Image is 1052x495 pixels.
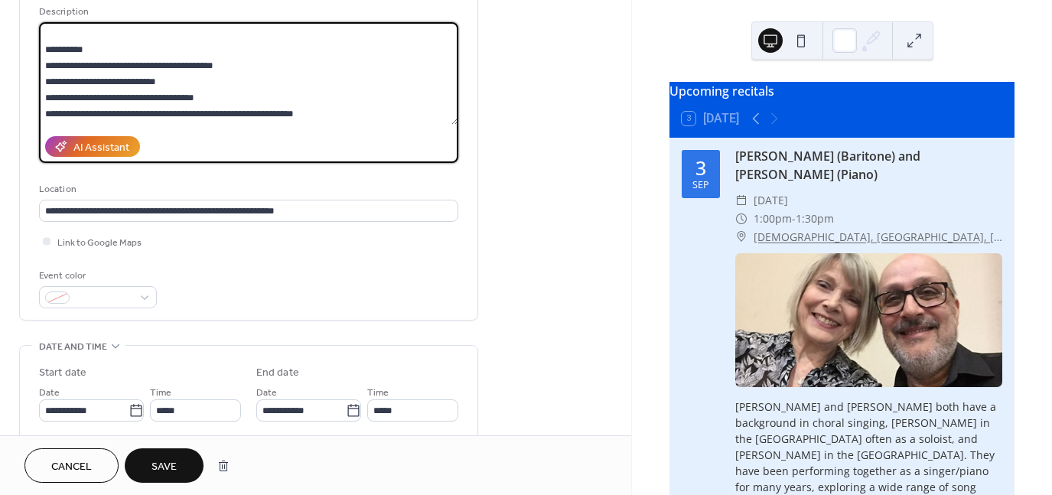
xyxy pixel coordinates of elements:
span: Link to Google Maps [57,235,142,251]
div: Location [39,181,455,197]
div: 3 [695,158,706,177]
div: ​ [735,191,747,210]
a: [DEMOGRAPHIC_DATA], [GEOGRAPHIC_DATA], [GEOGRAPHIC_DATA]. CV37 6BG [754,228,1002,246]
div: End date [256,365,299,381]
div: Description [39,4,455,20]
button: Save [125,448,204,483]
div: Sep [692,181,709,191]
span: [DATE] [754,191,788,210]
button: AI Assistant [45,136,140,157]
div: Event color [39,268,154,284]
span: Save [151,459,177,475]
div: ​ [735,210,747,228]
button: Cancel [24,448,119,483]
span: Time [367,385,389,401]
div: Upcoming recitals [669,82,1015,100]
div: ​ [735,228,747,246]
span: Cancel [51,459,92,475]
span: Date and time [39,339,107,355]
div: AI Assistant [73,140,129,156]
span: Time [150,385,171,401]
span: Date [39,385,60,401]
span: 1:00pm [754,210,792,228]
div: Start date [39,365,86,381]
span: Date [256,385,277,401]
span: 1:30pm [796,210,834,228]
div: [PERSON_NAME] (Baritone) and [PERSON_NAME] (Piano) [735,147,1002,184]
span: - [792,210,796,228]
